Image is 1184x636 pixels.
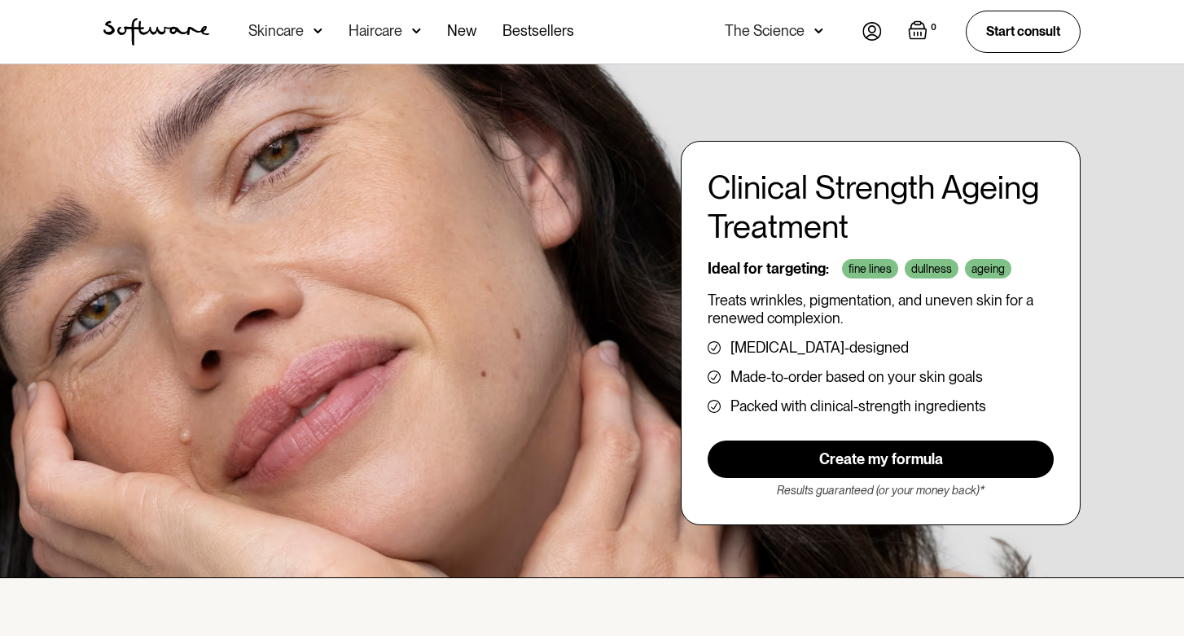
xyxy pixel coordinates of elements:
img: arrow down [412,23,421,39]
div: dullness [905,259,958,279]
em: Results guaranteed (or your money back)* [777,484,984,497]
div: Haircare [349,23,402,39]
div: The Science [725,23,805,39]
li: Made-to-order based on your skin goals [708,369,1054,385]
a: Start consult [966,11,1081,52]
a: home [103,18,209,46]
div: ageing [965,259,1011,279]
p: Treats wrinkles, pigmentation, and uneven skin for a renewed complexion. [708,292,1054,327]
p: Ideal for targeting: [708,260,829,278]
li: [MEDICAL_DATA]-designed [708,340,1054,356]
div: fine lines [842,259,898,279]
h1: Clinical Strength Ageing Treatment [708,168,1054,246]
img: arrow down [814,23,823,39]
a: Create my formula [708,441,1054,478]
img: arrow down [314,23,322,39]
a: Open cart [908,20,940,43]
li: Packed with clinical-strength ingredients [708,398,1054,414]
div: Skincare [248,23,304,39]
div: 0 [927,20,940,35]
img: Software Logo [103,18,209,46]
